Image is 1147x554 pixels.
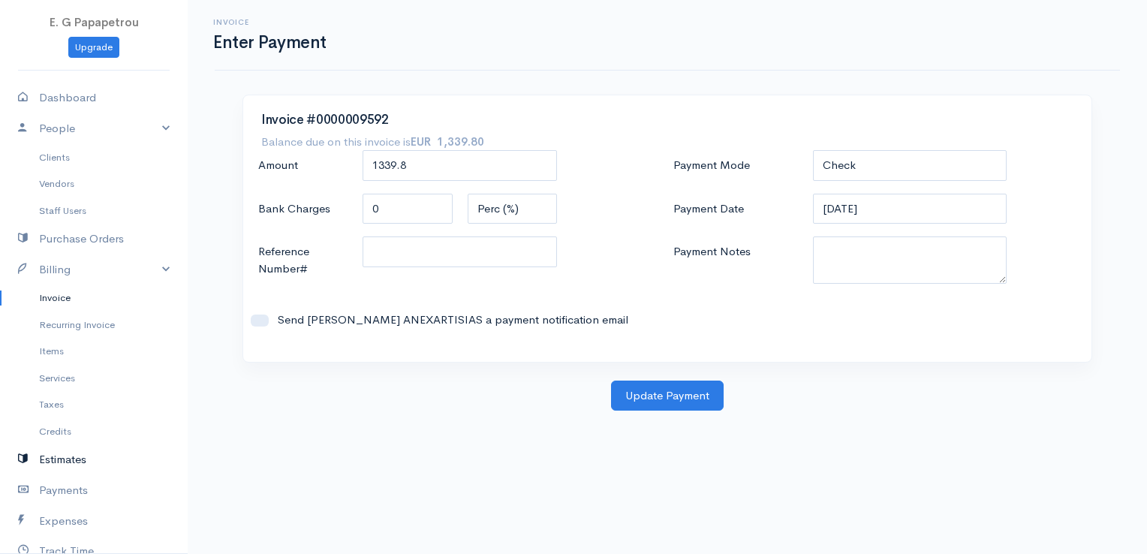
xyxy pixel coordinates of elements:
h7: Balance due on this invoice is [261,134,484,149]
span: E. G Papapetrou [50,15,139,29]
strong: EUR 1,339.80 [411,134,484,149]
h1: Enter Payment [213,33,327,52]
a: Upgrade [68,37,119,59]
button: Update Payment [611,381,724,411]
label: Bank Charges [251,194,355,224]
label: Payment Notes [666,236,805,282]
h6: Invoice [213,18,327,26]
label: Payment Mode [666,150,805,181]
label: Payment Date [666,194,805,224]
label: Reference Number# [251,236,355,284]
label: Amount [251,150,355,181]
label: Send [PERSON_NAME] ANEXARTISIAS a payment notification email [269,312,654,329]
h3: Invoice #0000009592 [261,113,1073,128]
